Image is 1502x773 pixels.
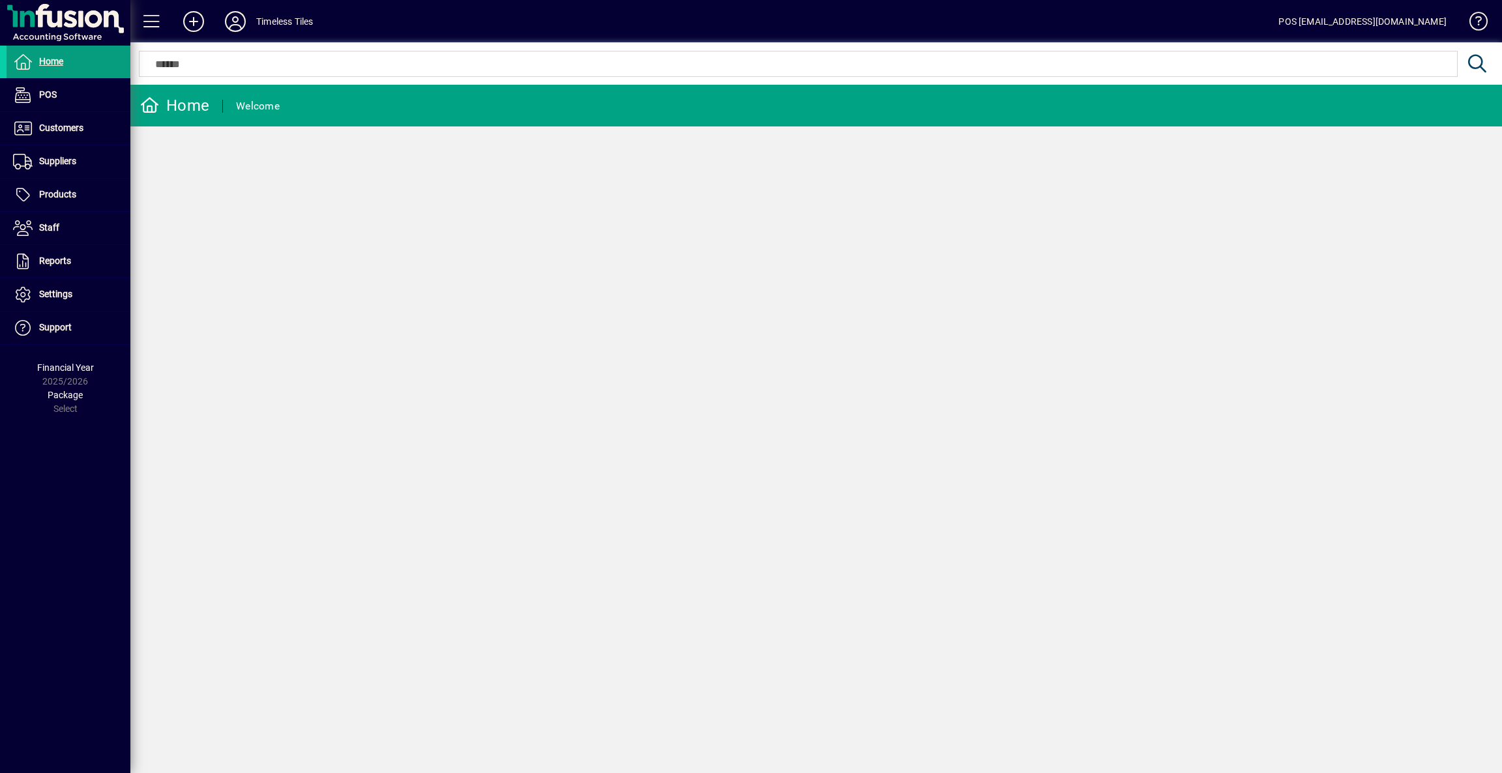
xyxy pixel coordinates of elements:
[1460,3,1486,45] a: Knowledge Base
[39,322,72,332] span: Support
[39,222,59,233] span: Staff
[39,255,71,266] span: Reports
[39,156,76,166] span: Suppliers
[39,189,76,199] span: Products
[39,123,83,133] span: Customers
[7,145,130,178] a: Suppliers
[39,289,72,299] span: Settings
[256,11,313,32] div: Timeless Tiles
[7,312,130,344] a: Support
[7,245,130,278] a: Reports
[37,362,94,373] span: Financial Year
[1278,11,1447,32] div: POS [EMAIL_ADDRESS][DOMAIN_NAME]
[39,89,57,100] span: POS
[7,278,130,311] a: Settings
[39,56,63,66] span: Home
[7,79,130,111] a: POS
[214,10,256,33] button: Profile
[236,96,280,117] div: Welcome
[48,390,83,400] span: Package
[7,179,130,211] a: Products
[173,10,214,33] button: Add
[140,95,209,116] div: Home
[7,112,130,145] a: Customers
[7,212,130,244] a: Staff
